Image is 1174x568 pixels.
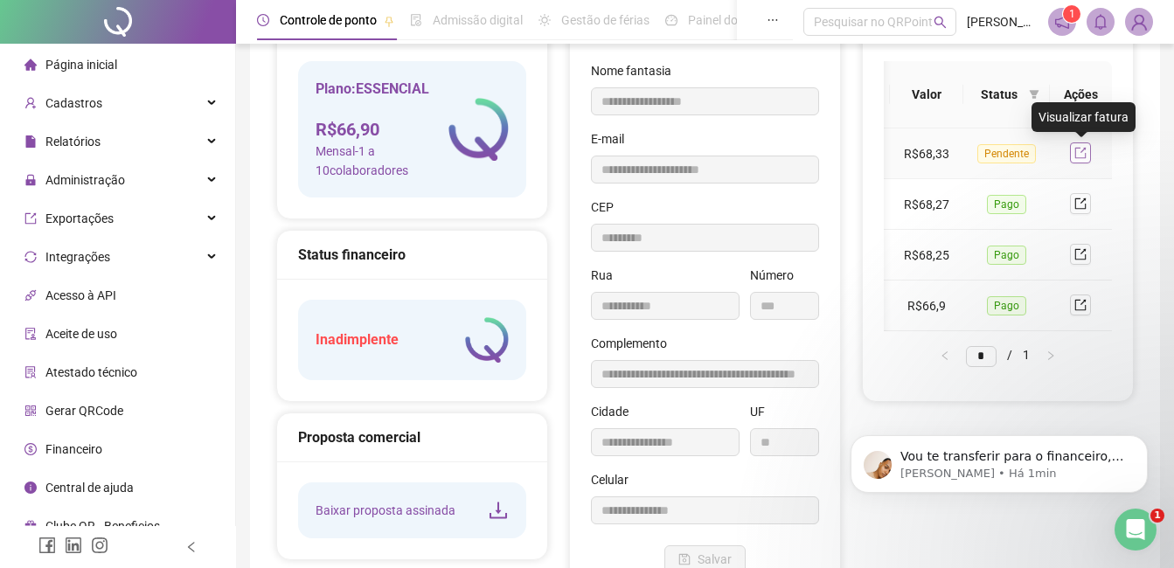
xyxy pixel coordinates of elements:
[24,328,37,340] span: audit
[45,250,110,264] span: Integrações
[591,334,678,353] label: Complemento
[934,16,947,29] span: search
[38,537,56,554] span: facebook
[591,402,640,421] label: Cidade
[448,98,509,160] img: logo-atual-colorida-simples.ef1a4d5a9bda94f4ab63.png
[591,129,636,149] label: E-mail
[591,266,624,285] label: Rua
[45,404,123,418] span: Gerar QRCode
[987,246,1026,265] span: Pago
[1045,350,1056,361] span: right
[688,13,756,27] span: Painel do DP
[45,96,102,110] span: Cadastros
[24,59,37,71] span: home
[45,442,102,456] span: Financeiro
[824,398,1174,521] iframe: Intercom notifications mensagem
[561,13,650,27] span: Gestão de férias
[45,365,137,379] span: Atestado técnico
[1126,9,1152,35] img: 85555
[465,317,509,363] img: logo-atual-colorida-simples.ef1a4d5a9bda94f4ab63.png
[298,244,526,266] div: Status financeiro
[316,117,448,142] h4: R$ 66,90
[977,85,1022,104] span: Status
[890,61,963,128] th: Valor
[1007,348,1012,362] span: /
[24,174,37,186] span: lock
[45,481,134,495] span: Central de ajuda
[384,16,394,26] span: pushpin
[410,14,422,26] span: file-done
[24,251,37,263] span: sync
[257,14,269,26] span: clock-circle
[1063,5,1080,23] sup: 1
[890,230,963,281] td: R$68,25
[24,135,37,148] span: file
[45,173,125,187] span: Administração
[1074,248,1087,260] span: export
[538,14,551,26] span: sun
[967,12,1038,31] span: [PERSON_NAME] epis
[1115,509,1157,551] iframe: Intercom live chat
[987,296,1026,315] span: Pago
[1050,61,1112,128] th: Ações
[1032,102,1136,132] div: Visualizar fatura
[1054,14,1070,30] span: notification
[890,281,963,331] td: R$66,9
[65,537,82,554] span: linkedin
[185,541,198,553] span: left
[1093,14,1108,30] span: bell
[1037,345,1065,366] li: Próxima página
[24,481,37,494] span: info-circle
[316,79,448,100] h5: Plano: ESSENCIAL
[591,470,640,489] label: Celular
[1037,345,1065,366] button: right
[298,426,526,448] div: Proposta comercial
[1074,197,1087,210] span: export
[45,519,160,533] span: Clube QR - Beneficios
[1150,509,1164,523] span: 1
[767,14,779,26] span: ellipsis
[91,537,108,554] span: instagram
[24,97,37,109] span: user-add
[45,288,116,302] span: Acesso à API
[1074,299,1087,311] span: export
[24,212,37,225] span: export
[316,329,399,350] h5: Inadimplente
[750,402,776,421] label: UF
[1029,89,1039,100] span: filter
[1025,81,1043,107] span: filter
[750,266,805,285] label: Número
[977,144,1036,163] span: Pendente
[433,13,523,27] span: Admissão digital
[665,14,677,26] span: dashboard
[940,350,950,361] span: left
[45,58,117,72] span: Página inicial
[890,179,963,230] td: R$68,27
[316,501,455,520] span: Baixar proposta assinada
[966,345,1030,366] li: 1/1
[24,366,37,378] span: solution
[987,195,1026,214] span: Pago
[1069,8,1075,20] span: 1
[591,61,683,80] label: Nome fantasia
[591,197,625,217] label: CEP
[45,211,114,225] span: Exportações
[45,327,117,341] span: Aceite de uso
[316,142,448,180] span: Mensal - 1 a 10 colaboradores
[24,405,37,417] span: qrcode
[488,500,509,521] span: download
[931,345,959,366] li: Página anterior
[931,345,959,366] button: left
[890,128,963,179] td: R$68,33
[24,289,37,301] span: api
[45,135,101,149] span: Relatórios
[280,13,377,27] span: Controle de ponto
[24,520,37,532] span: gift
[24,443,37,455] span: dollar
[1074,147,1087,159] span: export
